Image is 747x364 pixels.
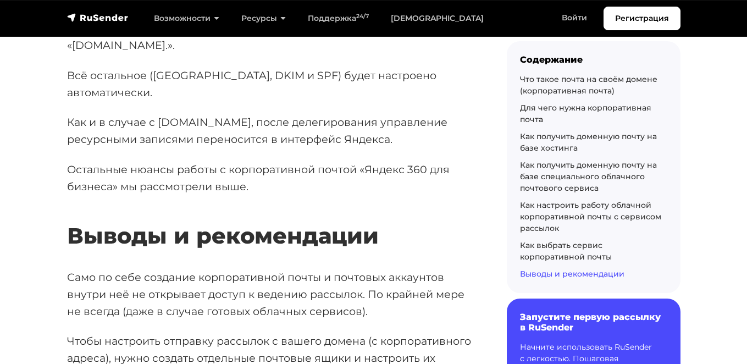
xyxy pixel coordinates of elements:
[520,312,667,333] h6: Запустите первую рассылку в RuSender
[520,269,624,279] a: Выводы и рекомендации
[604,7,680,30] a: Регистрация
[380,7,495,30] a: [DEMOGRAPHIC_DATA]
[520,103,651,124] a: Для чего нужна корпоративная почта
[520,200,661,233] a: Как настроить работу облачной корпоративной почты с сервисом рассылок
[67,67,472,101] p: Всё остальное ([GEOGRAPHIC_DATA], DKIM и SPF) будет настроено автоматически.
[143,7,230,30] a: Возможности
[67,161,472,195] p: Остальные нюансы работы с корпоративной почтой «Яндекс 360 для бизнеса» мы рассмотрели выше.
[67,269,472,319] p: Само по себе создание корпоративной почты и почтовых аккаунтов внутри неё не открывает доступ к в...
[67,114,472,147] p: Как и в случае с [DOMAIN_NAME], после делегирования управление ресурсными записями переносится в ...
[520,240,612,262] a: Как выбрать сервис корпоративной почты
[356,13,369,20] sup: 24/7
[520,74,657,96] a: Что такое почта на своём домене (корпоративная почта)
[551,7,598,29] a: Войти
[67,190,472,249] h2: Выводы и рекомендации
[67,12,129,23] img: RuSender
[520,160,657,193] a: Как получить доменную почту на базе специального облачного почтового сервиса
[297,7,380,30] a: Поддержка24/7
[520,131,657,153] a: Как получить доменную почту на базе хостинга
[230,7,297,30] a: Ресурсы
[520,54,667,65] div: Содержание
